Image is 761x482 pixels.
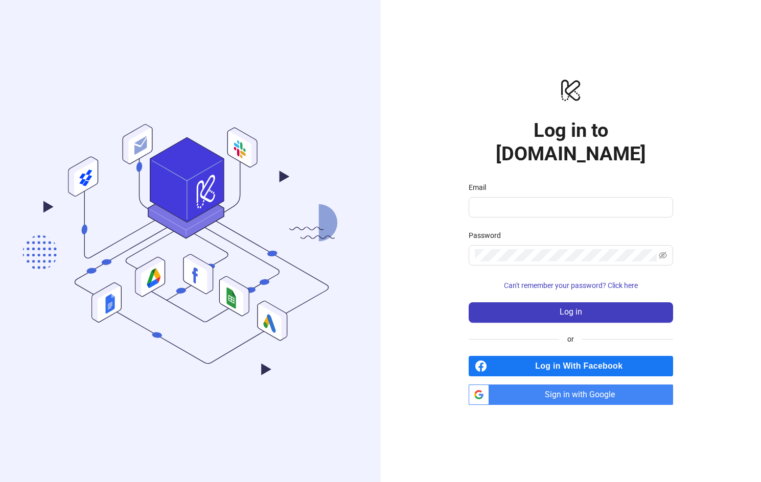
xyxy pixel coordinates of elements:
[469,281,673,290] a: Can't remember your password? Click here
[560,307,582,317] span: Log in
[493,384,673,405] span: Sign in with Google
[659,251,667,259] span: eye-invisible
[475,201,665,213] input: Email
[559,333,582,345] span: or
[469,230,508,241] label: Password
[475,249,657,261] input: Password
[469,302,673,323] button: Log in
[469,356,673,376] a: Log in With Facebook
[491,356,673,376] span: Log in With Facebook
[469,278,673,294] button: Can't remember your password? Click here
[469,182,493,193] label: Email
[469,384,673,405] a: Sign in with Google
[504,281,638,290] span: Can't remember your password? Click here
[469,118,673,165] h1: Log in to [DOMAIN_NAME]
